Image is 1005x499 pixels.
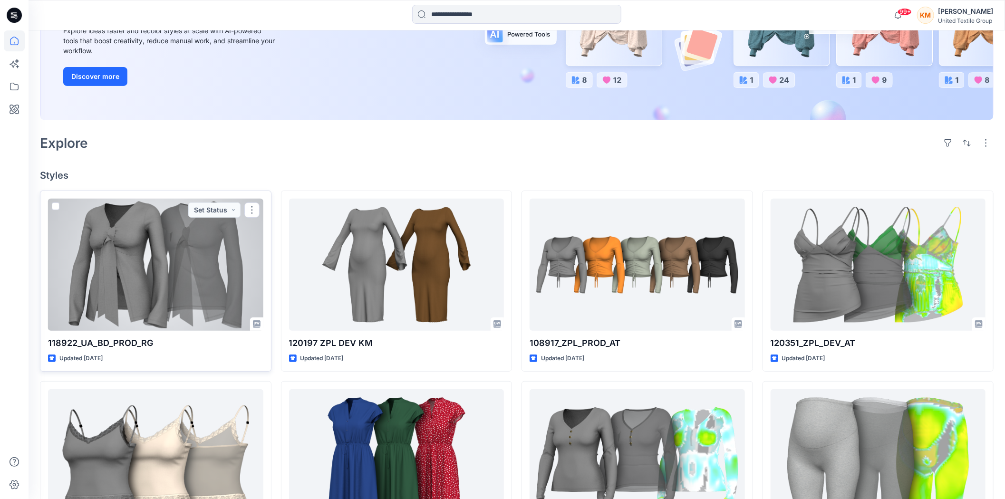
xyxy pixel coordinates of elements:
[63,67,277,86] a: Discover more
[40,170,994,181] h4: Styles
[48,336,263,350] p: 118922_UA_BD_PROD_RG
[898,8,912,16] span: 99+
[300,354,344,364] p: Updated [DATE]
[771,336,986,350] p: 120351_ZPL_DEV_AT
[530,199,745,331] a: 108917_ZPL_PROD_AT
[63,26,277,56] div: Explore ideas faster and recolor styles at scale with AI-powered tools that boost creativity, red...
[48,199,263,331] a: 118922_UA_BD_PROD_RG
[530,336,745,350] p: 108917_ZPL_PROD_AT
[59,354,103,364] p: Updated [DATE]
[289,336,504,350] p: 120197 ZPL DEV KM
[40,135,88,151] h2: Explore
[771,199,986,331] a: 120351_ZPL_DEV_AT
[938,6,993,17] div: [PERSON_NAME]
[63,67,127,86] button: Discover more
[917,7,934,24] div: KM
[938,17,993,24] div: United Textile Group
[289,199,504,331] a: 120197 ZPL DEV KM
[782,354,825,364] p: Updated [DATE]
[541,354,584,364] p: Updated [DATE]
